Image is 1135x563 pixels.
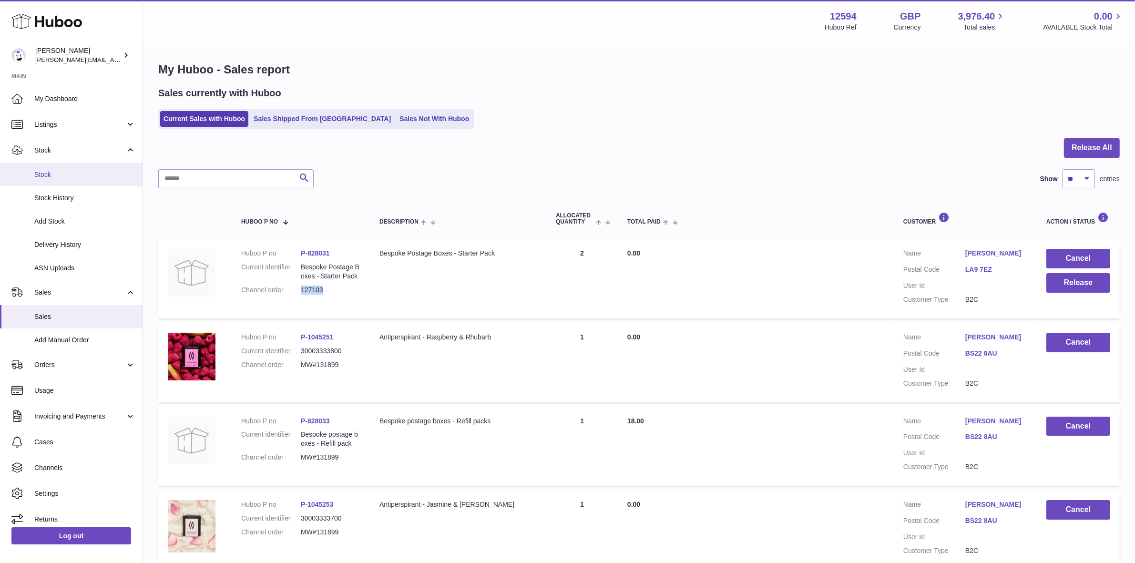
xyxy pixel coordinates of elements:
span: Returns [34,515,135,524]
dt: Postal Code [903,516,965,528]
dt: Postal Code [903,265,965,276]
dt: User Id [903,449,965,458]
span: 0.00 [627,501,640,508]
dt: Current identifier [241,263,301,281]
dd: Bespoke Postage Boxes - Starter Pack [301,263,360,281]
span: Settings [34,489,135,498]
dt: Postal Code [903,432,965,444]
span: AVAILABLE Stock Total [1043,23,1124,32]
span: 0.00 [1094,10,1113,23]
h2: Sales currently with Huboo [158,87,281,100]
span: Add Stock [34,217,135,226]
dt: Customer Type [903,379,965,388]
img: no-photo.jpg [168,417,215,464]
span: Stock [34,170,135,179]
dt: Huboo P no [241,333,301,342]
dt: Huboo P no [241,500,301,509]
a: P-828031 [301,249,330,257]
a: Sales Shipped From [GEOGRAPHIC_DATA] [250,111,394,127]
span: Total sales [963,23,1006,32]
button: Cancel [1046,249,1110,268]
dt: Name [903,500,965,512]
span: Sales [34,312,135,321]
dd: MW#131899 [301,453,360,462]
div: [PERSON_NAME] [35,46,121,64]
img: 125941757337996.jpg [168,333,215,380]
a: BS22 8AU [965,516,1027,525]
td: 2 [546,239,618,318]
dt: Huboo P no [241,417,301,426]
span: Huboo P no [241,219,278,225]
span: Sales [34,288,125,297]
dd: B2C [965,462,1027,471]
a: 3,976.40 Total sales [958,10,1006,32]
span: Channels [34,463,135,472]
dt: Customer Type [903,546,965,555]
dt: Customer Type [903,295,965,304]
a: [PERSON_NAME] [965,333,1027,342]
span: 18.00 [627,417,644,425]
img: 125941757338071.JPG [168,500,215,553]
dt: Channel order [241,528,301,537]
div: Huboo Ref [825,23,857,32]
button: Release All [1064,138,1120,158]
span: Listings [34,120,125,129]
dt: Channel order [241,286,301,295]
span: Total paid [627,219,661,225]
dt: User Id [903,281,965,290]
a: LA9 7EZ [965,265,1027,274]
dt: Customer Type [903,462,965,471]
span: Stock [34,146,125,155]
td: 1 [546,323,618,402]
span: entries [1100,174,1120,184]
div: Antiperspirant - Raspberry & Rhubarb [379,333,537,342]
dd: 30003333800 [301,347,360,356]
span: Stock History [34,194,135,203]
td: 1 [546,407,618,486]
span: 3,976.40 [958,10,995,23]
a: BS22 8AU [965,349,1027,358]
img: owen@wearemakewaves.com [11,48,26,62]
dd: MW#131899 [301,528,360,537]
div: Bespoke Postage Boxes - Starter Pack [379,249,537,258]
dt: Name [903,249,965,260]
strong: GBP [900,10,920,23]
span: [PERSON_NAME][EMAIL_ADDRESS][DOMAIN_NAME] [35,56,191,63]
dd: B2C [965,295,1027,304]
a: Sales Not With Huboo [396,111,472,127]
button: Cancel [1046,333,1110,352]
dd: B2C [965,546,1027,555]
span: ASN Uploads [34,264,135,273]
span: Description [379,219,419,225]
dt: User Id [903,532,965,542]
dt: Current identifier [241,514,301,523]
span: 0.00 [627,333,640,341]
dt: Huboo P no [241,249,301,258]
div: Currency [894,23,921,32]
a: [PERSON_NAME] [965,417,1027,426]
dt: Name [903,417,965,428]
div: Bespoke postage boxes - Refill packs [379,417,537,426]
a: P-1045253 [301,501,334,508]
div: Antiperspirant - Jasmine & [PERSON_NAME] [379,500,537,509]
span: 0.00 [627,249,640,257]
a: P-1045251 [301,333,334,341]
dd: 30003333700 [301,514,360,523]
a: 0.00 AVAILABLE Stock Total [1043,10,1124,32]
a: BS22 8AU [965,432,1027,441]
span: ALLOCATED Quantity [556,213,593,225]
a: [PERSON_NAME] [965,500,1027,509]
div: Action / Status [1046,212,1110,225]
dt: User Id [903,365,965,374]
dd: B2C [965,379,1027,388]
img: no-photo.jpg [168,249,215,297]
dt: Postal Code [903,349,965,360]
a: Log out [11,527,131,544]
button: Cancel [1046,417,1110,436]
span: Cases [34,438,135,447]
span: Orders [34,360,125,369]
div: Customer [903,212,1027,225]
dt: Channel order [241,453,301,462]
h1: My Huboo - Sales report [158,62,1120,77]
a: Current Sales with Huboo [160,111,248,127]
